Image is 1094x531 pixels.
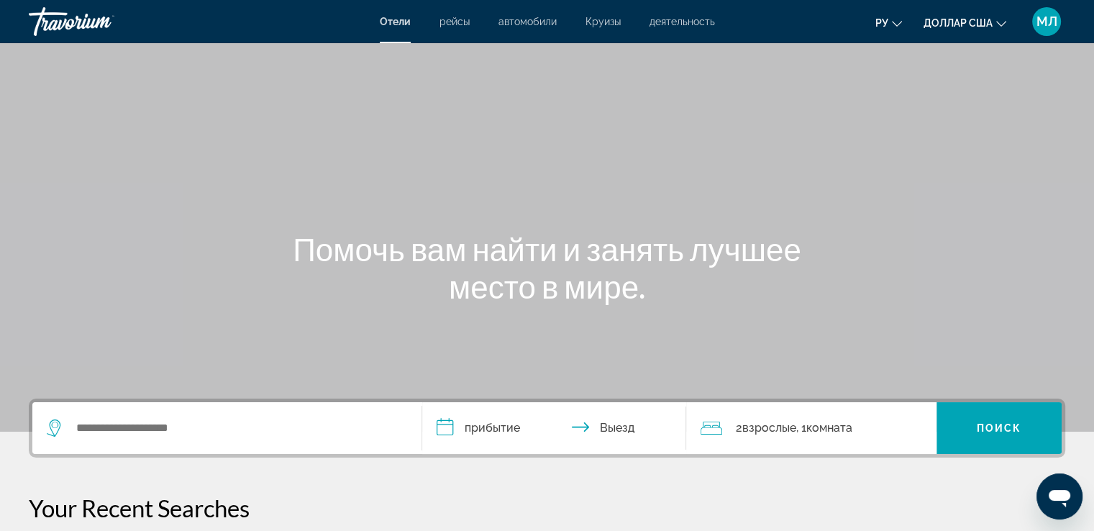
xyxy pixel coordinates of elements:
[735,421,742,435] font: 2
[649,16,715,27] a: деятельность
[875,17,888,29] font: ру
[32,402,1062,454] div: Виджет поиска
[498,16,557,27] a: автомобили
[1036,14,1057,29] font: МЛ
[422,402,687,454] button: Даты заезда и выезда
[29,3,173,40] a: Травориум
[796,421,806,435] font: , 1
[29,494,1065,522] p: Your Recent Searches
[686,402,936,454] button: Путешественники: 2 взрослых, 0 детей
[806,421,852,435] font: Комната
[875,12,902,33] button: Изменить язык
[1036,473,1082,519] iframe: Кнопка запуска окна обмена сообщениями
[924,17,993,29] font: доллар США
[1028,6,1065,37] button: Меню пользователя
[742,421,796,435] font: Взрослые
[380,16,411,27] a: Отели
[585,16,621,27] a: Круизы
[936,402,1062,454] button: Поиск
[439,16,470,27] a: рейсы
[977,422,1022,434] font: Поиск
[293,230,801,305] font: Помочь вам найти и занять лучшее место в мире.
[924,12,1006,33] button: Изменить валюту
